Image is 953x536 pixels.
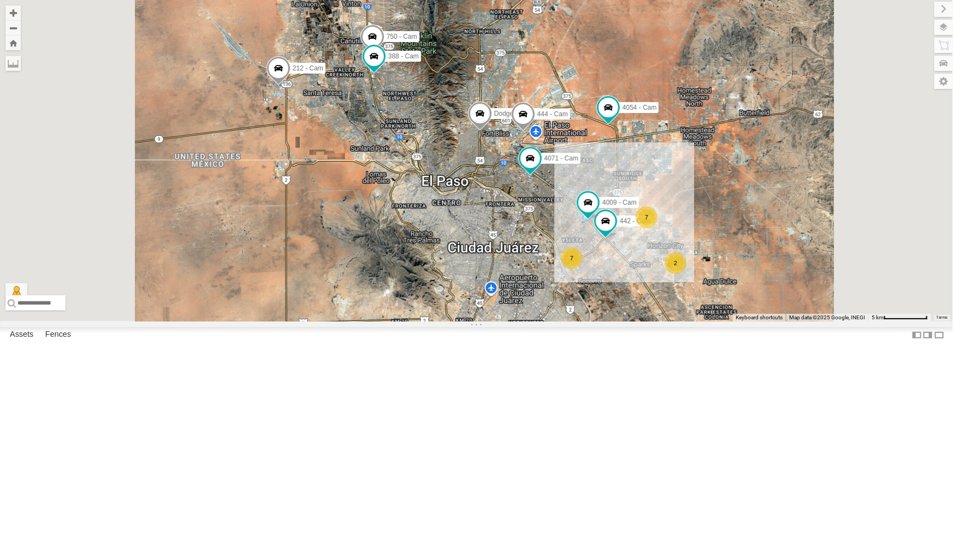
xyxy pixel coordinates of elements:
span: 4009 - Cam [602,199,636,206]
button: Drag Pegman onto the map to open Street View [5,283,27,305]
span: 750 - Cam [386,33,417,40]
span: 388 - Cam [388,52,418,59]
label: Measure [5,56,21,71]
button: Map Scale: 5 km per 77 pixels [868,314,931,321]
button: Zoom Home [5,35,21,50]
span: 5 km [872,314,884,320]
div: 2 [665,252,686,274]
button: Zoom in [5,5,21,20]
span: 4071 - Cam [544,154,578,162]
div: 7 [636,206,658,228]
span: Dodge 2500 - Cam [494,110,549,117]
span: 444 - Cam [537,110,567,118]
label: Dock Summary Table to the Left [911,327,922,343]
span: 4054 - Cam [622,104,656,111]
label: Hide Summary Table [934,327,945,343]
label: Map Settings [934,74,953,89]
span: Map data ©2025 Google, INEGI [789,314,865,320]
label: Assets [4,327,39,343]
button: Keyboard shortcuts [736,314,783,321]
button: Zoom out [5,20,21,35]
label: Dock Summary Table to the Right [922,327,933,343]
span: 212 - Cam [292,64,323,72]
a: Terms (opens in new tab) [937,315,948,320]
label: Fences [40,327,76,343]
span: 442 - Cam [620,217,650,225]
div: 7 [561,247,583,269]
